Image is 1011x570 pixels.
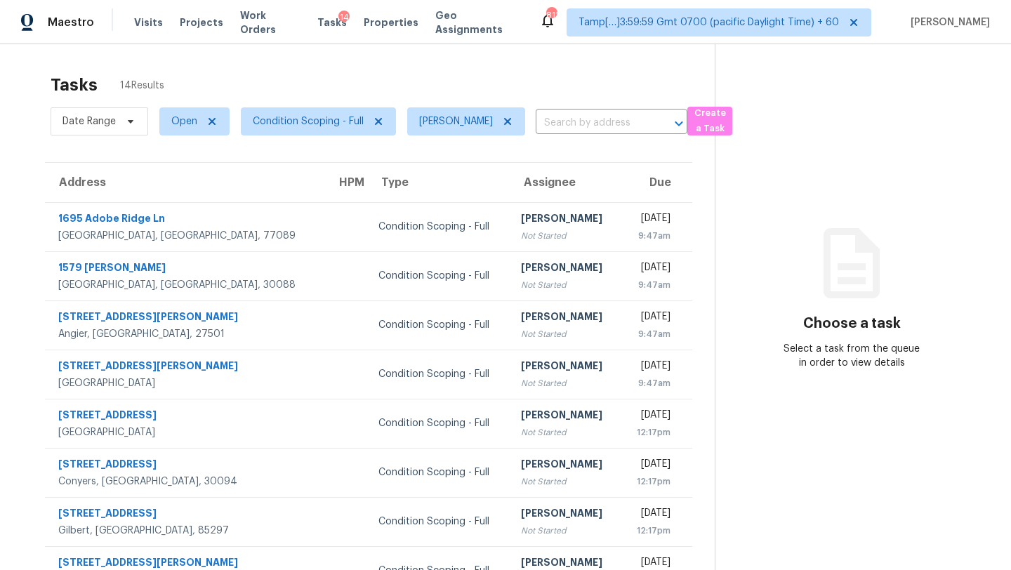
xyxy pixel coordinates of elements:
button: Create a Task [687,107,732,135]
div: Select a task from the queue in order to view details [784,342,920,370]
div: [DATE] [632,359,670,376]
th: Type [367,163,510,202]
span: Condition Scoping - Full [253,114,364,128]
div: [STREET_ADDRESS] [58,457,314,475]
div: Not Started [521,425,609,439]
div: [DATE] [632,260,670,278]
div: [DATE] [632,408,670,425]
div: [PERSON_NAME] [521,260,609,278]
span: Visits [134,15,163,29]
div: 9:47am [632,229,670,243]
div: Not Started [521,376,609,390]
th: HPM [325,163,367,202]
div: [DATE] [632,310,670,327]
h3: Choose a task [803,317,901,331]
div: [GEOGRAPHIC_DATA], [GEOGRAPHIC_DATA], 77089 [58,229,314,243]
div: [PERSON_NAME] [521,506,609,524]
div: [DATE] [632,211,670,229]
div: Condition Scoping - Full [378,269,498,283]
div: [GEOGRAPHIC_DATA] [58,425,314,439]
div: Condition Scoping - Full [378,515,498,529]
th: Address [45,163,325,202]
div: 9:47am [632,327,670,341]
div: Conyers, [GEOGRAPHIC_DATA], 30094 [58,475,314,489]
th: Assignee [510,163,621,202]
span: Open [171,114,197,128]
div: [GEOGRAPHIC_DATA], [GEOGRAPHIC_DATA], 30088 [58,278,314,292]
span: Tasks [317,18,347,27]
span: Work Orders [240,8,300,37]
div: [DATE] [632,506,670,524]
span: Geo Assignments [435,8,522,37]
div: [DATE] [632,457,670,475]
div: [STREET_ADDRESS] [58,408,314,425]
div: [PERSON_NAME] [521,310,609,327]
div: 14 [338,11,350,25]
div: 9:47am [632,376,670,390]
div: [PERSON_NAME] [521,359,609,376]
div: [STREET_ADDRESS][PERSON_NAME] [58,310,314,327]
span: [PERSON_NAME] [905,15,990,29]
div: [STREET_ADDRESS] [58,506,314,524]
div: 12:17pm [632,475,670,489]
div: Not Started [521,278,609,292]
span: 14 Results [120,79,164,93]
div: Condition Scoping - Full [378,220,498,234]
div: Condition Scoping - Full [378,416,498,430]
div: Condition Scoping - Full [378,318,498,332]
div: Angier, [GEOGRAPHIC_DATA], 27501 [58,327,314,341]
span: Maestro [48,15,94,29]
h2: Tasks [51,78,98,92]
div: 12:17pm [632,524,670,538]
div: [GEOGRAPHIC_DATA] [58,376,314,390]
span: Tamp[…]3:59:59 Gmt 0700 (pacific Daylight Time) + 60 [579,15,839,29]
button: Open [669,114,689,133]
div: 1695 Adobe Ridge Ln [58,211,314,229]
div: [PERSON_NAME] [521,408,609,425]
div: Not Started [521,229,609,243]
div: [PERSON_NAME] [521,457,609,475]
div: Not Started [521,327,609,341]
span: Date Range [62,114,116,128]
div: 811 [546,8,556,22]
div: 1579 [PERSON_NAME] [58,260,314,278]
span: Create a Task [694,105,725,138]
div: Not Started [521,475,609,489]
th: Due [621,163,692,202]
div: Not Started [521,524,609,538]
span: Properties [364,15,418,29]
div: Gilbert, [GEOGRAPHIC_DATA], 85297 [58,524,314,538]
div: 9:47am [632,278,670,292]
div: Condition Scoping - Full [378,465,498,479]
div: 12:17pm [632,425,670,439]
div: [STREET_ADDRESS][PERSON_NAME] [58,359,314,376]
span: Projects [180,15,223,29]
div: Condition Scoping - Full [378,367,498,381]
div: [PERSON_NAME] [521,211,609,229]
input: Search by address [536,112,648,134]
span: [PERSON_NAME] [419,114,493,128]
